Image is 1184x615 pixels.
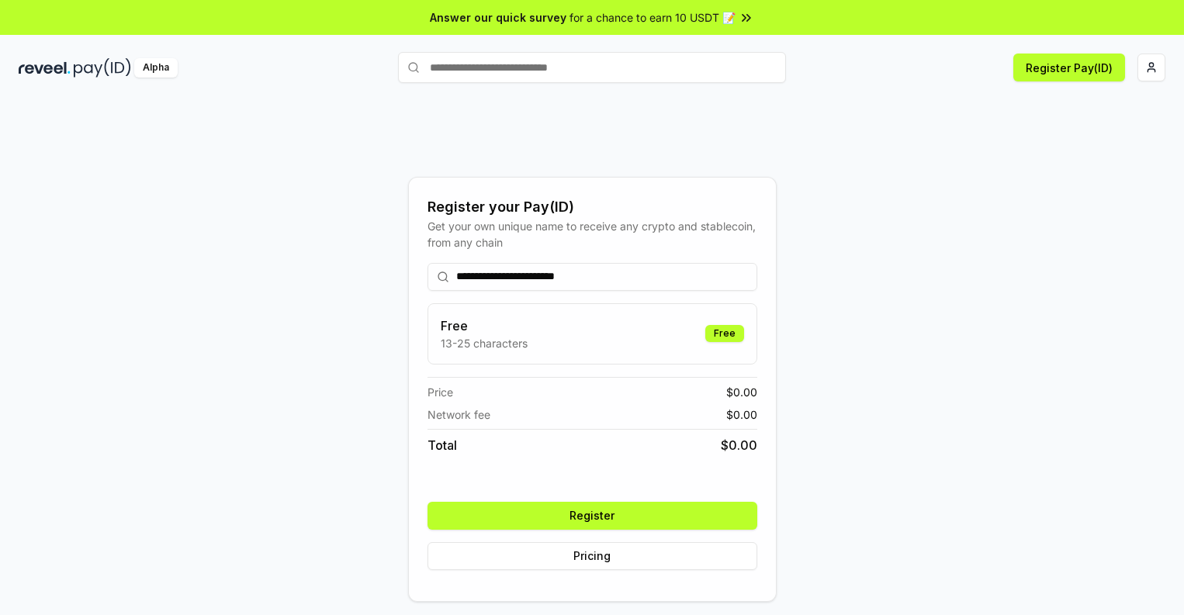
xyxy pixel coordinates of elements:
[428,542,757,570] button: Pricing
[441,335,528,351] p: 13-25 characters
[705,325,744,342] div: Free
[721,436,757,454] span: $ 0.00
[19,58,71,78] img: reveel_dark
[74,58,131,78] img: pay_id
[441,316,528,335] h3: Free
[428,384,453,400] span: Price
[726,406,757,423] span: $ 0.00
[134,58,178,78] div: Alpha
[428,196,757,218] div: Register your Pay(ID)
[428,406,490,423] span: Network fee
[569,9,736,26] span: for a chance to earn 10 USDT 📝
[428,436,457,454] span: Total
[428,218,757,250] div: Get your own unique name to receive any crypto and stablecoin, from any chain
[428,502,757,530] button: Register
[430,9,566,26] span: Answer our quick survey
[1013,54,1125,81] button: Register Pay(ID)
[726,384,757,400] span: $ 0.00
